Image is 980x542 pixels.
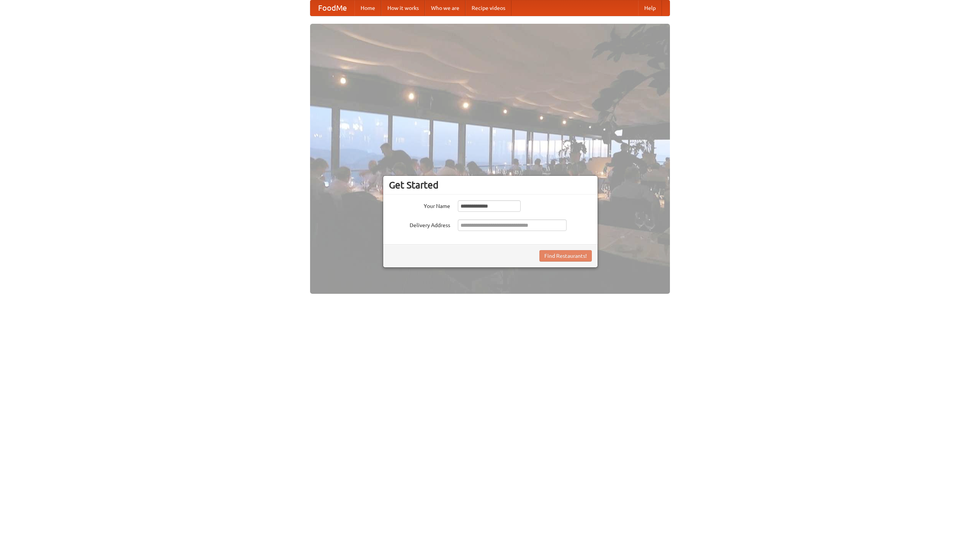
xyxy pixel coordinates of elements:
button: Find Restaurants! [539,250,592,262]
a: Home [354,0,381,16]
a: FoodMe [310,0,354,16]
label: Delivery Address [389,219,450,229]
a: How it works [381,0,425,16]
a: Recipe videos [465,0,511,16]
a: Help [638,0,662,16]
h3: Get Started [389,179,592,191]
a: Who we are [425,0,465,16]
label: Your Name [389,200,450,210]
